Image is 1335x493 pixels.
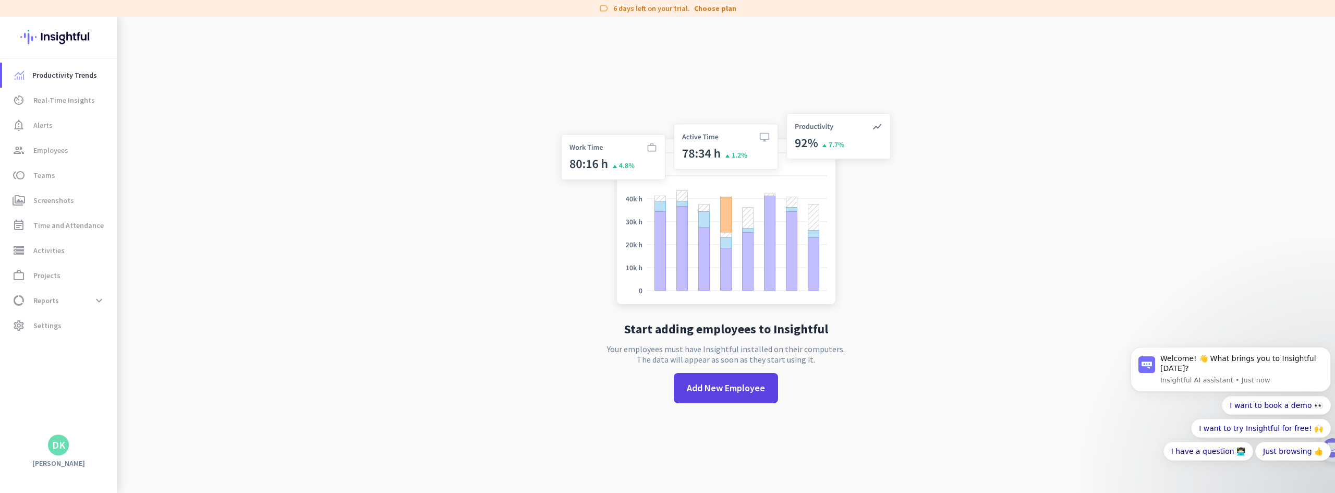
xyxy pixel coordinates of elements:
i: event_note [13,219,25,232]
i: group [13,144,25,157]
span: Add New Employee [687,381,765,395]
img: menu-item [15,70,24,80]
span: Real-Time Insights [33,94,95,106]
span: Alerts [33,119,53,131]
span: Reports [33,294,59,307]
a: notification_importantAlerts [2,113,117,138]
a: menu-itemProductivity Trends [2,63,117,88]
img: Insightful logo [20,17,96,57]
a: work_outlineProjects [2,263,117,288]
span: Time and Attendance [33,219,104,232]
button: expand_more [90,291,108,310]
i: notification_important [13,119,25,131]
i: data_usage [13,294,25,307]
span: Settings [33,319,62,332]
i: av_timer [13,94,25,106]
i: storage [13,244,25,257]
a: Choose plan [694,3,736,14]
span: Screenshots [33,194,74,207]
span: Projects [33,269,60,282]
a: groupEmployees [2,138,117,163]
a: event_noteTime and Attendance [2,213,117,238]
button: Add New Employee [674,373,778,403]
p: Your employees must have Insightful installed on their computers. The data will appear as soon as... [607,344,845,365]
a: storageActivities [2,238,117,263]
div: DK [52,440,65,450]
h2: Start adding employees to Insightful [624,323,828,335]
span: Employees [33,144,68,157]
i: perm_media [13,194,25,207]
i: settings [13,319,25,332]
i: work_outline [13,269,25,282]
a: tollTeams [2,163,117,188]
a: av_timerReal-Time Insights [2,88,117,113]
i: toll [13,169,25,182]
img: no-search-results [553,107,899,315]
a: data_usageReportsexpand_more [2,288,117,313]
a: perm_mediaScreenshots [2,188,117,213]
i: label [599,3,609,14]
span: Teams [33,169,55,182]
span: Productivity Trends [32,69,97,81]
span: Activities [33,244,65,257]
a: settingsSettings [2,313,117,338]
iframe: Intercom notifications message [1126,267,1335,488]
